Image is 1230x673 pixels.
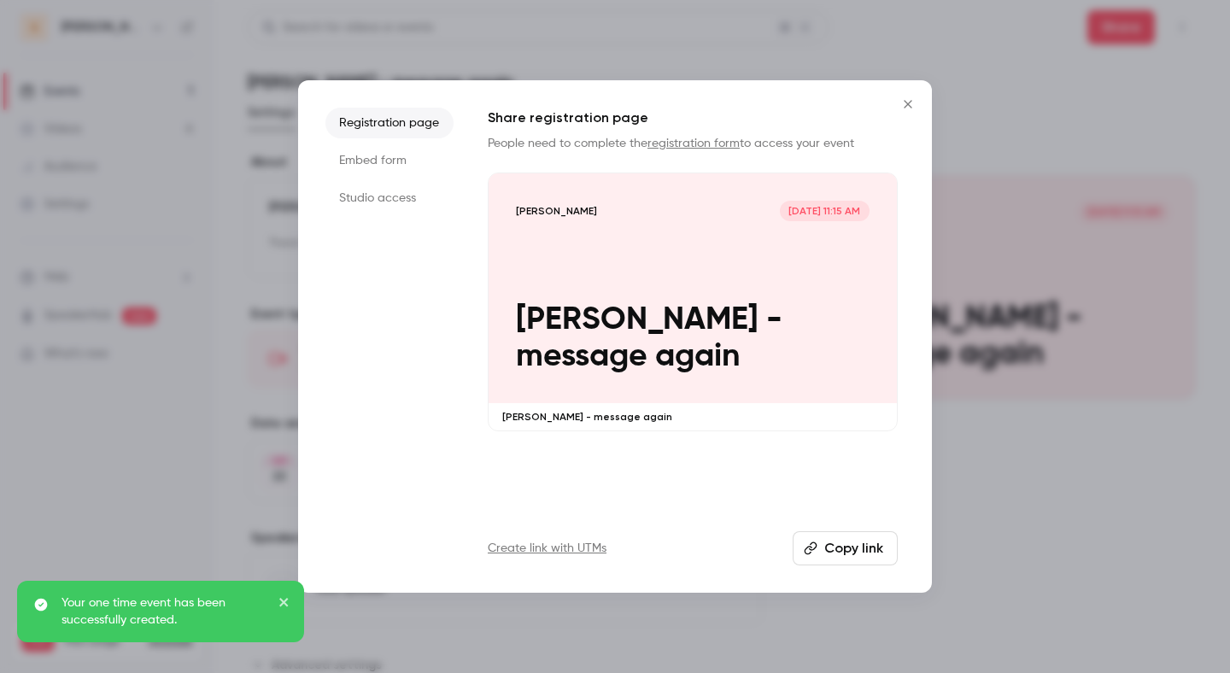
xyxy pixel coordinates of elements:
[325,145,454,176] li: Embed form
[325,183,454,214] li: Studio access
[61,594,266,629] p: Your one time event has been successfully created.
[488,135,898,152] p: People need to complete the to access your event
[891,87,925,121] button: Close
[647,138,740,149] a: registration form
[793,531,898,565] button: Copy link
[516,301,870,376] p: [PERSON_NAME] - message again
[325,108,454,138] li: Registration page
[780,201,870,221] span: [DATE] 11:15 AM
[278,594,290,615] button: close
[488,540,606,557] a: Create link with UTMs
[488,173,898,431] a: [PERSON_NAME][DATE] 11:15 AM[PERSON_NAME] - message again[PERSON_NAME] - message again
[488,108,898,128] h1: Share registration page
[502,410,883,424] p: [PERSON_NAME] - message again
[516,204,597,218] p: [PERSON_NAME]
